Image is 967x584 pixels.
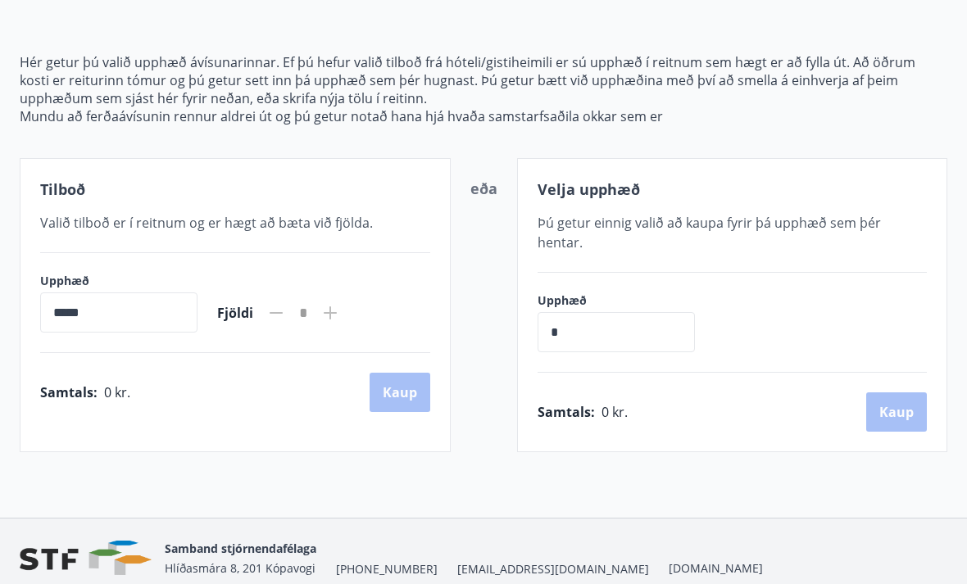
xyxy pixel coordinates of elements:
[20,107,947,125] p: Mundu að ferðaávísunin rennur aldrei út og þú getur notað hana hjá hvaða samstarfsaðila okkar sem er
[20,53,947,107] p: Hér getur þú valið upphæð ávísunarinnar. Ef þú hefur valið tilboð frá hóteli/gistiheimili er sú u...
[470,179,497,198] span: eða
[20,541,152,576] img: vjCaq2fThgY3EUYqSgpjEiBg6WP39ov69hlhuPVN.png
[165,541,316,556] span: Samband stjórnendafélaga
[104,383,130,401] span: 0 kr.
[217,304,253,322] span: Fjöldi
[538,292,711,309] label: Upphæð
[457,561,649,577] span: [EMAIL_ADDRESS][DOMAIN_NAME]
[40,179,85,199] span: Tilboð
[538,403,595,421] span: Samtals :
[669,560,763,576] a: [DOMAIN_NAME]
[538,179,640,199] span: Velja upphæð
[165,560,316,576] span: Hlíðasmára 8, 201 Kópavogi
[40,273,197,289] label: Upphæð
[538,214,881,251] span: Þú getur einnig valið að kaupa fyrir þá upphæð sem þér hentar.
[336,561,438,577] span: [PHONE_NUMBER]
[40,214,373,232] span: Valið tilboð er í reitnum og er hægt að bæta við fjölda.
[40,383,98,401] span: Samtals :
[602,403,628,421] span: 0 kr.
